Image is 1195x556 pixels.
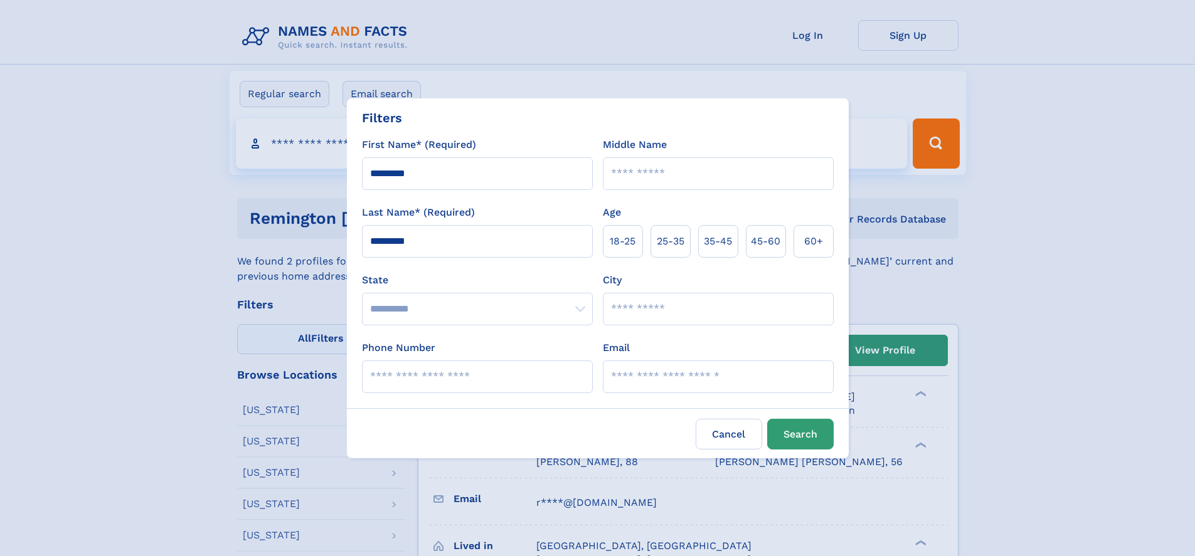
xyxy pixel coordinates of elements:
span: 60+ [804,234,823,249]
span: 35‑45 [704,234,732,249]
label: Middle Name [603,137,667,152]
label: First Name* (Required) [362,137,476,152]
label: Cancel [696,419,762,449]
label: State [362,273,593,288]
label: City [603,273,622,288]
span: 45‑60 [751,234,780,249]
div: Filters [362,108,402,127]
label: Phone Number [362,340,435,355]
span: 25‑35 [657,234,684,249]
label: Last Name* (Required) [362,205,475,220]
span: 18‑25 [610,234,635,249]
button: Search [767,419,834,449]
label: Email [603,340,630,355]
label: Age [603,205,621,220]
